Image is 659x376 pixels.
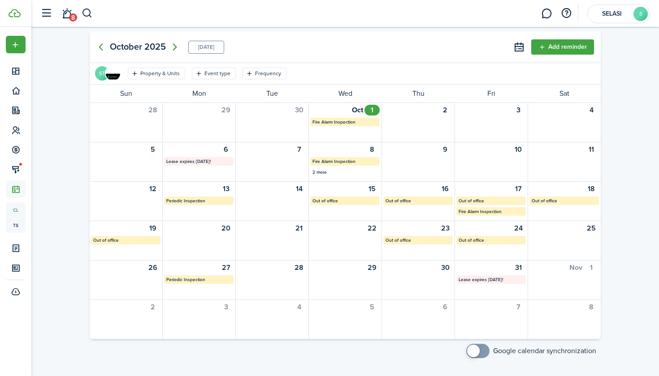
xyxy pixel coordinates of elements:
div: Sunday, September 28, 2025 [145,105,160,115]
button: Open resource center [559,6,574,21]
mbsc-calendar-label: Out of office [529,197,599,205]
mbsc-button: Previous page [92,38,110,56]
div: Friday, October 17, 2025 [511,184,526,194]
div: Thursday, November 6, 2025 [438,302,453,312]
a: ts [6,218,26,233]
filter-tag-label: Property & Units [140,69,180,77]
div: Wednesday, October 22, 2025 [364,223,380,234]
div: Nov [569,262,582,273]
mbsc-calendar-label: Lease expires [DATE]! [164,157,234,166]
div: Wed [308,85,382,103]
div: Friday, October 24, 2025 [511,223,526,234]
mbsc-calendar-label: Lease expires [DATE]! [456,275,526,284]
div: Sunday, October 5, 2025 [145,144,160,155]
div: Tuesday, September 30, 2025 [291,105,307,115]
img: Atlantic Realty & Property Mgnt Grp [106,66,120,81]
div: Saturday, November 1, 2025 [584,262,599,273]
div: 2 more [312,169,377,175]
div: Mon [162,85,235,103]
div: Thursday, October 23, 2025 [438,223,453,234]
mbsc-button: [DATE] [198,41,214,53]
div: Tuesday, October 14, 2025 [291,184,307,194]
div: Thursday, October 16, 2025 [438,184,453,194]
mbsc-calendar-label: Fire Alarm Inspection [310,118,380,126]
div: Monday, October 20, 2025 [218,223,234,234]
mbsc-calendar-today: Today [188,41,224,54]
div: Saturday, October 11, 2025 [584,144,599,155]
div: Monday, October 27, 2025 [218,262,234,273]
a: Messaging [538,2,555,25]
div: Saturday, November 8, 2025 [584,302,599,312]
mbsc-calendar-label: Out of office [383,197,453,205]
img: TenantCloud [9,9,21,17]
button: Open sidebar [38,5,55,22]
div: Tuesday, October 21, 2025 [291,223,307,234]
button: Add reminder [531,39,594,55]
span: SELASI [594,11,630,17]
mbsc-calendar-label: Out of office [310,197,380,205]
mbsc-calendar-label: Out of office [456,197,526,205]
mbsc-calendar-label: Out of office [383,236,453,244]
filter-tag: Open filter [128,68,185,79]
avatar-text: ST [95,66,109,81]
filter-tag-label: Event type [204,69,230,77]
div: Friday, October 31, 2025 [511,262,526,273]
div: Monday, September 29, 2025 [218,105,234,115]
div: Saturday, October 25, 2025 [584,223,599,234]
div: Friday, November 7, 2025 [511,302,526,312]
mbsc-calendar-label: Out of office [456,236,526,244]
div: Monday, November 3, 2025 [218,302,234,312]
div: Oct [352,105,363,115]
a: Notifications [58,2,75,25]
div: Tue [235,85,308,103]
div: Friday, October 3, 2025 [511,105,526,115]
filter-tag: Open filter [192,68,236,79]
div: Monday, October 6, 2025 [218,144,234,155]
div: Sunday, November 2, 2025 [145,302,160,312]
div: Wednesday, October 1, 2025 [364,105,380,115]
button: Search [82,6,93,21]
avatar-text: S [633,7,648,21]
div: Sat [528,85,601,103]
div: Wednesday, October 15, 2025 [364,184,380,194]
mbsc-calendar-label: Periodic Inspection [164,197,234,205]
div: Wednesday, October 8, 2025 [364,144,380,155]
div: Sunday, October 12, 2025 [145,184,160,194]
div: Sunday, October 26, 2025 [145,262,160,273]
div: Saturday, October 4, 2025 [584,105,599,115]
div: Sun [89,85,162,103]
a: cl [6,202,26,218]
mbsc-button: October2025 [110,39,166,54]
div: Fri [455,85,528,103]
filter-tag-label: Frequency [255,69,281,77]
mbsc-calendar-label: Out of office [91,236,160,244]
div: Friday, October 10, 2025 [511,144,526,155]
div: Thursday, October 30, 2025 [438,262,453,273]
mbsc-calendar-label: Fire Alarm Inspection [310,157,380,166]
div: Monday, October 13, 2025 [218,184,234,194]
div: Tuesday, October 28, 2025 [291,262,307,273]
span: 2025 [144,39,166,54]
div: Wednesday, November 5, 2025 [364,302,380,312]
mbsc-button: Next page [166,38,184,56]
div: Wednesday, October 29, 2025 [364,262,380,273]
mbsc-calendar-label: Fire Alarm Inspection [456,207,526,216]
mbsc-calendar-label: Periodic Inspection [164,275,234,284]
div: Saturday, October 18, 2025 [584,184,599,194]
filter-tag: Open filter [243,68,286,79]
button: Open menu [6,36,26,53]
div: Sunday, October 19, 2025 [145,223,160,234]
div: Thu [382,85,455,103]
div: Thursday, October 9, 2025 [438,144,453,155]
div: Tuesday, October 7, 2025 [291,144,307,155]
span: October [110,39,142,54]
span: 8 [69,13,77,21]
div: Thursday, October 2, 2025 [438,105,453,115]
div: Tuesday, November 4, 2025 [291,302,307,312]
